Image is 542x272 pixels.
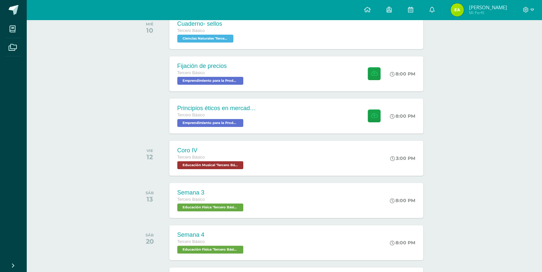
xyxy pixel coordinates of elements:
[146,195,154,203] div: 13
[390,155,415,161] div: 3:00 PM
[177,197,205,202] span: Tercero Básico
[390,71,415,77] div: 8:00 PM
[469,10,507,15] span: Mi Perfil
[177,239,205,244] span: Tercero Básico
[147,153,153,161] div: 12
[177,71,205,75] span: Tercero Básico
[146,233,154,237] div: SÁB
[177,35,233,43] span: Ciencias Naturales 'Tercero Básico A'
[177,189,245,196] div: Semana 3
[469,4,507,11] span: [PERSON_NAME]
[146,191,154,195] div: SÁB
[177,231,245,238] div: Semana 4
[146,237,154,245] div: 20
[177,119,243,127] span: Emprendimiento para la Productividad 'Tercero Básico A'
[390,240,415,246] div: 8:00 PM
[177,203,243,211] span: Educación Física 'Tercero Básico A'
[451,3,464,16] img: 4c2a7abacd59fa5c976236ee5449419b.png
[177,63,245,70] div: Fijación de precios
[177,161,243,169] span: Educación Musical 'Tercero Básico A'
[390,113,415,119] div: 8:00 PM
[177,28,205,33] span: Tercero Básico
[147,148,153,153] div: VIE
[177,105,256,112] div: Principios éticos en mercadotecnia y publicidad
[177,20,235,27] div: Cuaderno- sellos
[146,22,153,26] div: MIÉ
[390,197,415,203] div: 8:00 PM
[177,246,243,254] span: Educación Física 'Tercero Básico A'
[146,26,153,34] div: 10
[177,113,205,117] span: Tercero Básico
[177,155,205,160] span: Tercero Básico
[177,77,243,85] span: Emprendimiento para la Productividad 'Tercero Básico A'
[177,147,245,154] div: Coro IV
